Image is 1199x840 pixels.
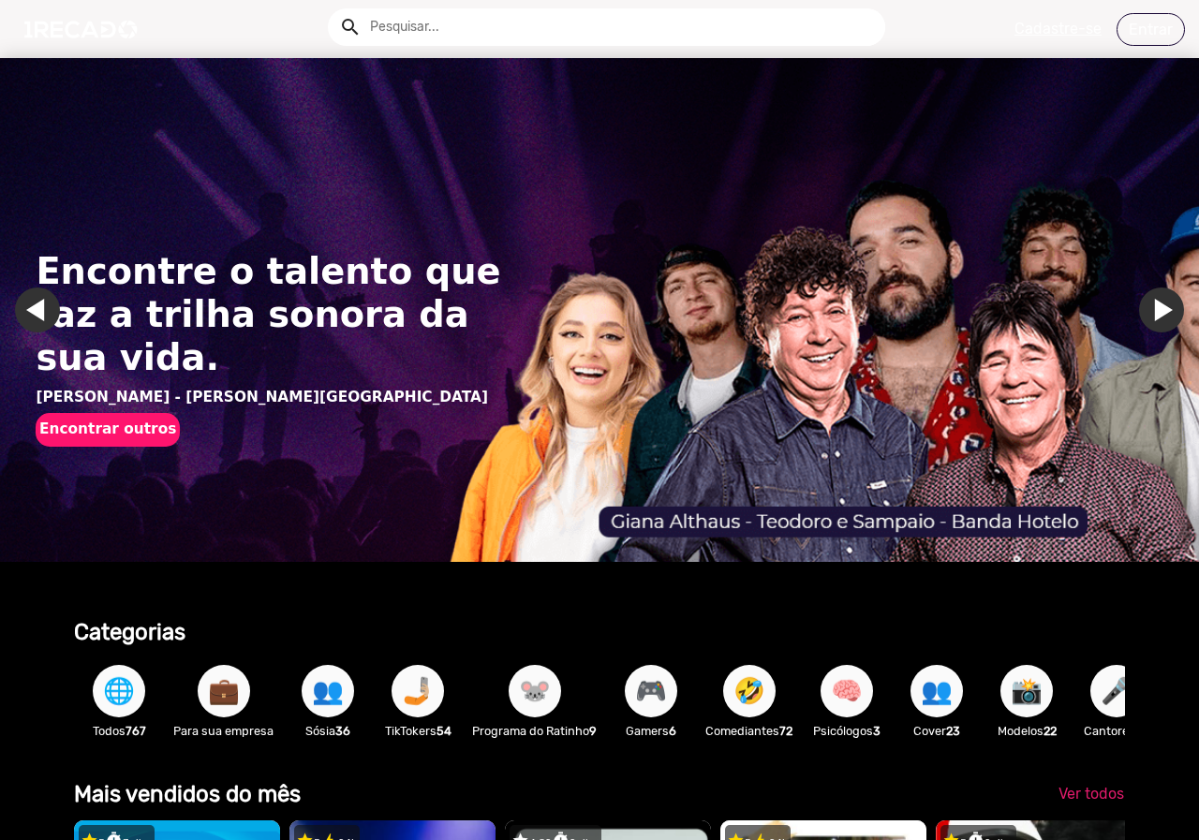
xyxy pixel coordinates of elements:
[356,8,885,46] input: Pesquisar...
[208,665,240,717] span: 💼
[74,781,301,807] b: Mais vendidos do mês
[1000,665,1053,717] button: 📸
[1014,20,1102,37] u: Cadastre-se
[103,665,135,717] span: 🌐
[339,16,362,38] mat-icon: Example home icon
[302,665,354,717] button: 👥
[625,665,677,717] button: 🎮
[1139,287,1184,332] a: Ir para o próximo slide
[910,665,963,717] button: 👥
[1058,785,1124,803] span: Ver todos
[811,722,882,740] p: Psicólogos
[1090,665,1143,717] button: 🎤
[635,665,667,717] span: 🎮
[733,665,765,717] span: 🤣
[292,722,363,740] p: Sósia
[723,665,776,717] button: 🤣
[402,665,434,717] span: 🤳🏼
[705,722,792,740] p: Comediantes
[901,722,972,740] p: Cover
[519,665,551,717] span: 🐭
[333,9,365,42] button: Example home icon
[1011,665,1043,717] span: 📸
[1044,724,1057,738] b: 22
[946,724,960,738] b: 23
[1101,665,1132,717] span: 🎤
[335,724,350,738] b: 36
[173,722,274,740] p: Para sua empresa
[779,724,792,738] b: 72
[921,665,953,717] span: 👥
[93,665,145,717] button: 🌐
[1081,722,1152,740] p: Cantores
[15,287,60,332] a: Ir para o último slide
[873,724,881,738] b: 3
[509,665,561,717] button: 🐭
[312,665,344,717] span: 👥
[36,413,180,447] button: Encontrar outros
[392,665,444,717] button: 🤳🏼
[437,724,451,738] b: 54
[126,724,146,738] b: 767
[615,722,687,740] p: Gamers
[991,722,1062,740] p: Modelos
[669,724,676,738] b: 6
[83,722,155,740] p: Todos
[198,665,250,717] button: 💼
[74,619,185,645] b: Categorias
[36,250,515,379] h1: Encontre o talento que faz a trilha sonora da sua vida.
[382,722,453,740] p: TikTokers
[1117,13,1185,46] a: Entrar
[472,722,597,740] p: Programa do Ratinho
[36,387,515,408] p: [PERSON_NAME] - [PERSON_NAME][GEOGRAPHIC_DATA]
[821,665,873,717] button: 🧠
[831,665,863,717] span: 🧠
[589,724,597,738] b: 9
